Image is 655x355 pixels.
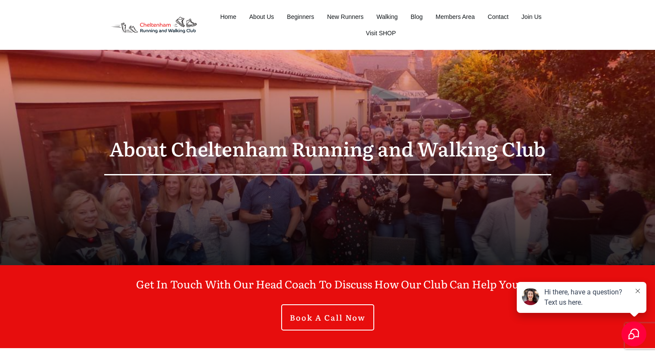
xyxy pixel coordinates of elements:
[411,11,423,23] a: Blog
[488,11,509,23] a: Contact
[104,132,551,165] p: About Cheltenham Running and Walking Club
[104,275,551,304] p: Get In Touch With Our Head Coach To Discuss How Our Club Can Help You
[376,11,397,23] a: Walking
[287,11,314,23] a: Beginners
[366,27,396,39] a: Visit SHOP
[436,11,475,23] a: Members Area
[522,11,542,23] a: Join Us
[327,11,363,23] a: New Runners
[249,11,274,23] a: About Us
[290,313,366,322] span: Book A Call Now
[220,11,236,23] a: Home
[281,304,374,331] a: Book A Call Now
[104,11,204,40] img: Decathlon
